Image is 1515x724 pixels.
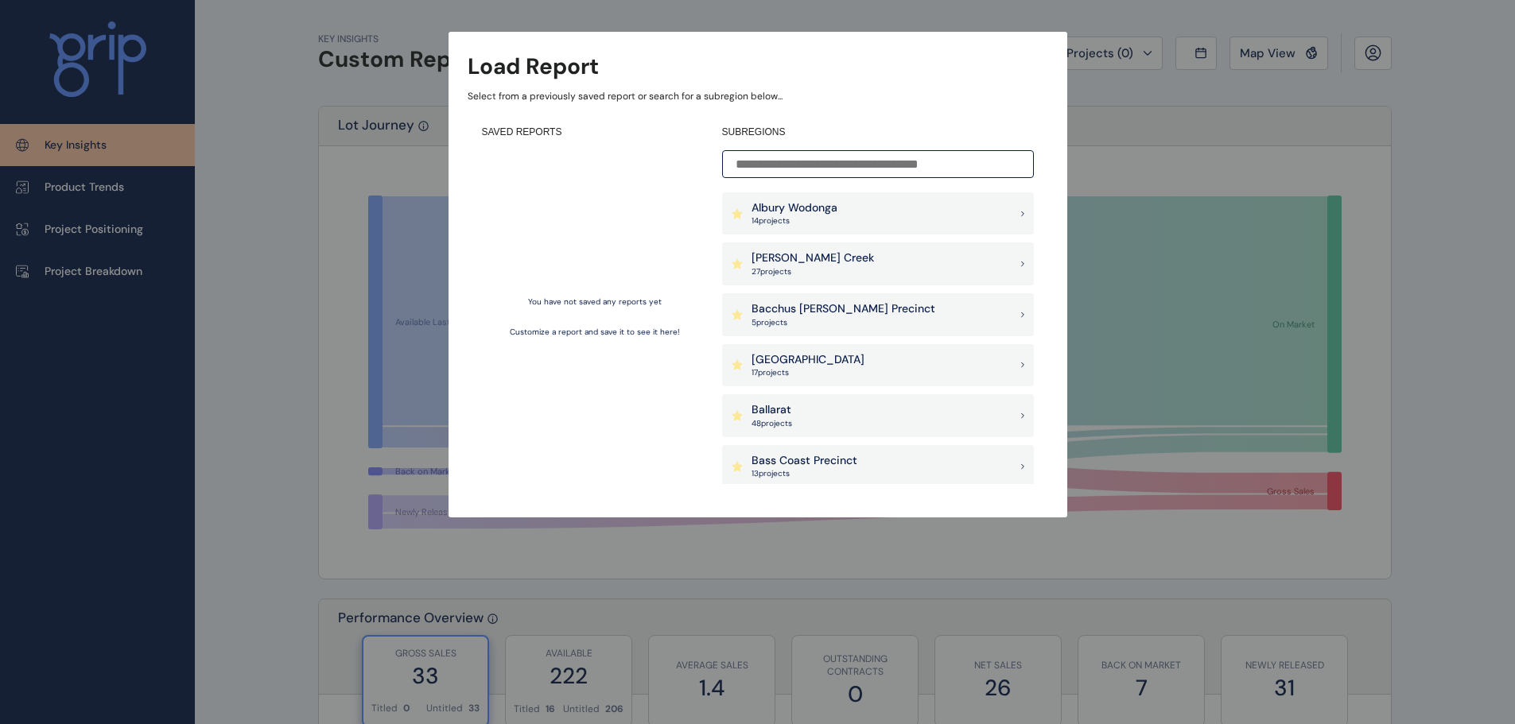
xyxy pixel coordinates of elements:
p: Ballarat [752,402,792,418]
p: 14 project s [752,215,837,226]
p: 13 project s [752,468,857,479]
p: [GEOGRAPHIC_DATA] [752,352,864,368]
p: You have not saved any reports yet [528,296,662,308]
p: Customize a report and save it to see it here! [510,327,680,338]
p: Bacchus [PERSON_NAME] Precinct [752,301,935,317]
h4: SAVED REPORTS [482,126,708,139]
p: [PERSON_NAME] Creek [752,250,874,266]
p: Albury Wodonga [752,200,837,216]
p: 17 project s [752,367,864,378]
h3: Load Report [468,51,599,82]
p: Select from a previously saved report or search for a subregion below... [468,90,1048,103]
p: 5 project s [752,317,935,328]
p: Bass Coast Precinct [752,453,857,469]
p: 27 project s [752,266,874,277]
h4: SUBREGIONS [722,126,1034,139]
p: 48 project s [752,418,792,429]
